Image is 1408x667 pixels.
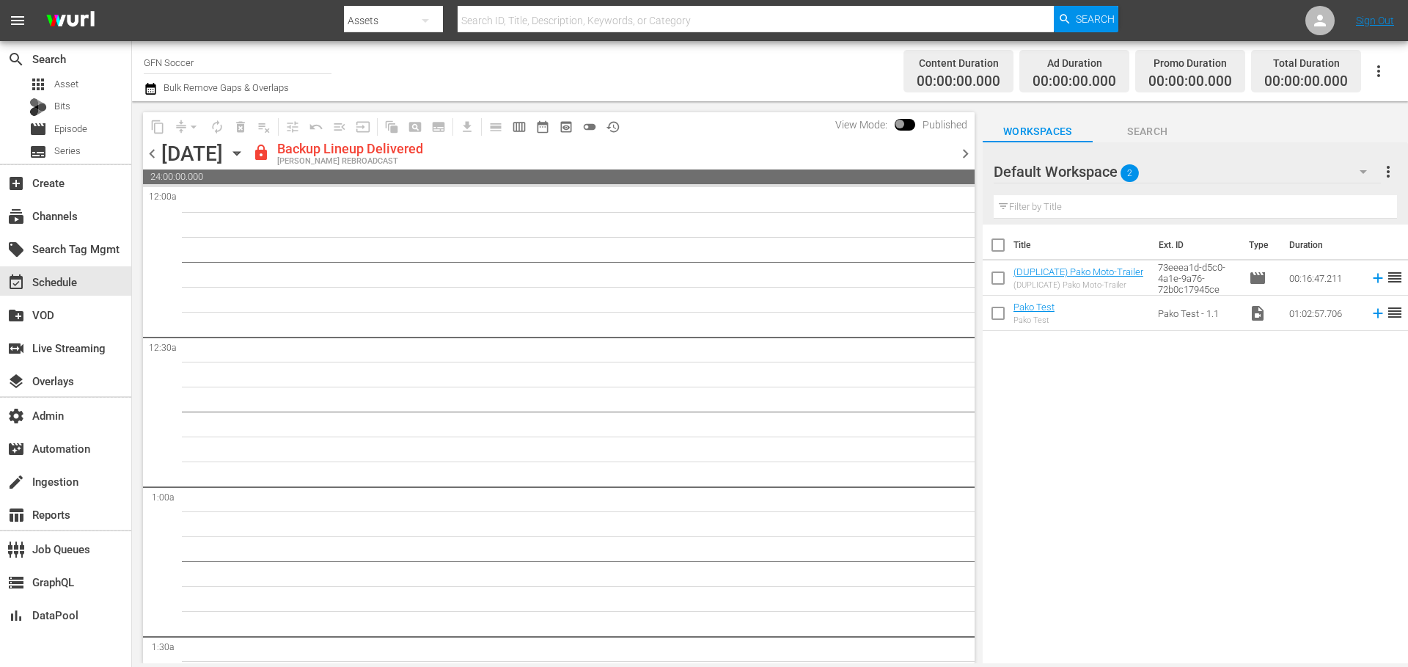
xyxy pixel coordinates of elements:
div: Total Duration [1264,53,1348,73]
span: Schedule [7,274,25,291]
span: 00:00:00.000 [1264,73,1348,90]
span: Series [29,143,47,161]
span: Live Streaming [7,340,25,357]
span: Asset [29,76,47,93]
th: Ext. ID [1150,225,1239,266]
span: date_range_outlined [535,120,550,134]
span: Admin [7,407,25,425]
span: Update Metadata from Key Asset [351,115,375,139]
span: Automation [7,440,25,458]
div: [DATE] [161,142,223,166]
button: Search [1054,6,1118,32]
div: [PERSON_NAME] REBROADCAST [277,157,423,167]
span: View Backup [554,115,578,139]
td: 00:16:47.211 [1283,260,1364,296]
span: Channels [7,208,25,225]
span: Customize Events [276,112,304,141]
div: (DUPLICATE) Pako Moto-Trailer [1013,280,1143,290]
span: 00:00:00.000 [1033,73,1116,90]
div: Promo Duration [1148,53,1232,73]
span: Search Tag Mgmt [7,241,25,258]
span: Download as CSV [450,112,479,141]
td: Pako Test - 1.1 [1152,296,1243,331]
span: Copy Lineup [146,115,169,139]
th: Type [1240,225,1280,266]
svg: Add to Schedule [1370,305,1386,321]
div: Backup Lineup Delivered [277,141,423,157]
span: View Mode: [828,119,895,131]
span: Create Series Block [427,115,450,139]
span: Episode [54,122,87,136]
span: Episode [1249,269,1266,287]
span: Bits [54,99,70,114]
span: Episode [29,120,47,138]
td: 73eeea1d-d5c0-4a1e-9a76-72b0c17945ce [1152,260,1243,296]
td: 01:02:57.706 [1283,296,1364,331]
div: Pako Test [1013,316,1055,325]
span: more_vert [1379,163,1397,181]
a: Sign Out [1356,15,1394,26]
span: GraphQL [7,574,25,591]
span: Search [1076,6,1115,32]
img: ans4CAIJ8jUAAAAAAAAAAAAAAAAAAAAAAAAgQb4GAAAAAAAAAAAAAAAAAAAAAAAAJMjXAAAAAAAAAAAAAAAAAAAAAAAAgAT5G... [35,4,106,38]
span: DataPool [7,607,25,624]
span: Day Calendar View [479,112,507,141]
span: Week Calendar View [507,115,531,139]
span: Reports [7,506,25,524]
span: 2 [1121,158,1139,189]
span: Published [915,119,975,131]
span: Revert to Primary Episode [304,115,328,139]
span: chevron_right [956,145,975,163]
span: Refresh All Search Blocks [375,112,403,141]
div: Content Duration [917,53,1000,73]
span: Bulk Remove Gaps & Overlaps [161,82,289,93]
a: Pako Test [1013,302,1055,313]
span: reorder [1386,304,1404,321]
span: View History [601,115,625,139]
span: VOD [7,307,25,324]
span: Search [1093,123,1203,141]
span: Ingestion [7,473,25,491]
span: Select an event to delete [229,115,252,139]
span: 24 hours Lineup View is OFF [578,115,601,139]
th: Title [1013,225,1151,266]
span: Month Calendar View [531,115,554,139]
a: (DUPLICATE) Pako Moto-Trailer [1013,266,1143,277]
span: Search [7,51,25,68]
span: menu [9,12,26,29]
span: Fill episodes with ad slates [328,115,351,139]
span: 00:00:00.000 [917,73,1000,90]
span: Loop Content [205,115,229,139]
span: Create [7,175,25,192]
span: Job Queues [7,541,25,558]
div: Default Workspace [994,151,1381,192]
span: 00:00:00.000 [1148,73,1232,90]
span: Remove Gaps & Overlaps [169,115,205,139]
span: Video [1249,305,1266,322]
span: Workspaces [983,123,1093,141]
span: Clear Lineup [252,115,276,139]
span: chevron_left [143,145,161,163]
span: 24:00:00.000 [143,170,975,184]
span: calendar_view_week_outlined [512,120,527,134]
svg: Add to Schedule [1370,270,1386,286]
span: reorder [1386,269,1404,286]
th: Duration [1280,225,1368,266]
span: Create Search Block [403,115,427,139]
span: preview_outlined [559,120,573,134]
span: toggle_off [582,120,597,134]
div: Bits [29,98,47,116]
span: Overlays [7,373,25,390]
span: history_outlined [606,120,620,134]
span: Series [54,144,81,158]
span: lock [252,144,270,161]
button: more_vert [1379,154,1397,189]
span: Asset [54,77,78,92]
div: Ad Duration [1033,53,1116,73]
